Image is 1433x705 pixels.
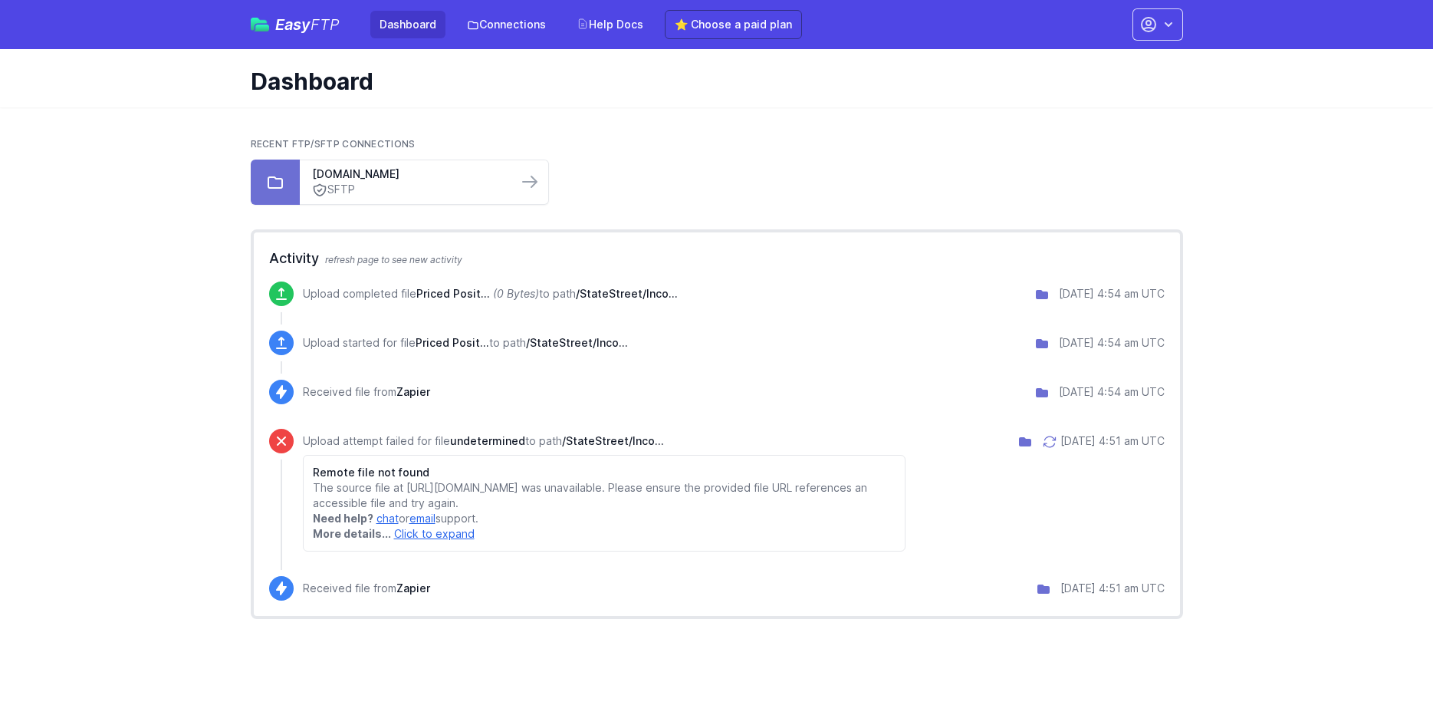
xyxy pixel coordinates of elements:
h2: Recent FTP/SFTP Connections [251,138,1183,150]
a: SFTP [312,182,505,198]
span: /StateStreet/Incoming [576,287,678,300]
a: Dashboard [370,11,445,38]
p: Upload attempt failed for file to path [303,433,906,449]
div: [DATE] 4:54 am UTC [1059,286,1165,301]
div: [DATE] 4:54 am UTC [1059,335,1165,351]
p: The source file at [URL][DOMAIN_NAME] was unavailable. Please ensure the provided file URL refere... [313,480,896,511]
span: Easy [275,17,340,32]
a: Connections [458,11,555,38]
i: (0 Bytes) [493,287,539,300]
strong: Need help? [313,512,373,525]
a: email [409,512,435,525]
span: Zapier [396,385,430,398]
a: chat [376,512,399,525]
span: Priced Positions_20250827.XLSX.test [416,336,489,349]
h2: Activity [269,248,1165,269]
p: or support. [313,511,896,526]
span: refresh page to see new activity [325,254,462,265]
p: Received file from [303,384,430,400]
h6: Remote file not found [313,465,896,480]
p: Upload started for file to path [303,335,628,351]
a: EasyFTP [251,17,340,32]
div: [DATE] 4:51 am UTC [1060,581,1165,596]
span: FTP [311,15,340,34]
a: ⭐ Choose a paid plan [665,10,802,39]
span: Priced Positions_20250827.XLSX.test [416,287,490,300]
a: Help Docs [567,11,652,38]
p: Received file from [303,581,430,596]
a: Click to expand [394,527,475,540]
span: /StateStreet/Incoming [562,434,664,447]
div: [DATE] 4:54 am UTC [1059,384,1165,400]
img: easyftp_logo.png [251,18,269,31]
p: Upload completed file to path [303,286,678,301]
a: [DOMAIN_NAME] [312,166,505,182]
div: [DATE] 4:51 am UTC [1060,433,1165,449]
span: Zapier [396,581,430,595]
span: undetermined [450,434,525,447]
span: /StateStreet/Incoming [526,336,628,349]
strong: More details... [313,527,391,540]
h1: Dashboard [251,68,1171,95]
